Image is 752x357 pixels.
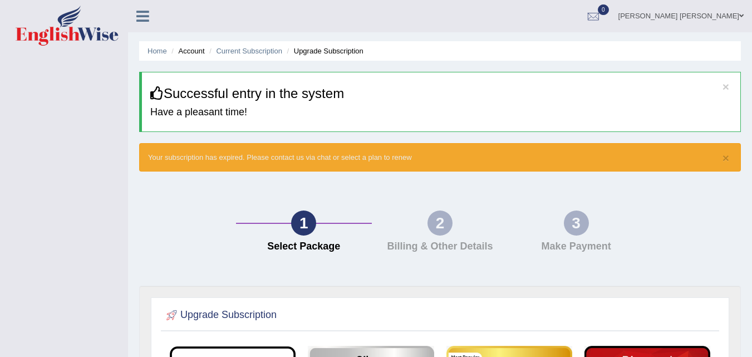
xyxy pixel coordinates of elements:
h4: Make Payment [514,241,639,252]
li: Account [169,46,204,56]
h2: Upgrade Subscription [164,307,277,324]
h4: Billing & Other Details [377,241,503,252]
div: 1 [291,211,316,236]
a: Current Subscription [216,47,282,55]
div: Your subscription has expired. Please contact us via chat or select a plan to renew [139,143,741,172]
h4: Have a pleasant time! [150,107,732,118]
button: × [722,81,729,92]
div: 3 [564,211,589,236]
button: × [722,152,729,164]
div: 2 [427,211,453,236]
a: Home [148,47,167,55]
h4: Select Package [242,241,367,252]
h3: Successful entry in the system [150,86,732,101]
li: Upgrade Subscription [284,46,363,56]
span: 0 [598,4,609,15]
